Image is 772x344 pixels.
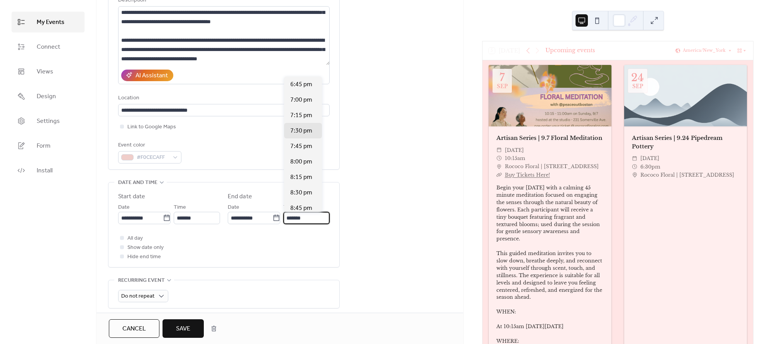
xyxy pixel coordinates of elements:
button: Cancel [109,319,159,338]
div: ​ [496,154,502,162]
button: Save [163,319,204,338]
span: 10:15am [505,154,525,162]
span: Connect [37,43,60,52]
div: ​ [496,171,502,179]
span: [DATE] [505,146,524,154]
div: Artisan Series | 9.24 Pipedream Pottery [624,134,747,151]
div: 7 [499,72,505,83]
span: Time [283,203,296,212]
span: 7:00 pm [290,95,312,105]
span: 7:15 pm [290,111,312,120]
span: Views [37,67,53,77]
span: 6:30pm [640,163,660,171]
span: All day [127,234,143,243]
div: Sep [632,84,643,89]
span: Show date only [127,243,164,252]
span: Hide end time [127,252,161,262]
span: #F0CECAFF [137,153,169,162]
div: Sep [497,84,508,89]
a: My Events [12,12,85,32]
span: America/New_York [683,49,726,53]
div: End date [228,192,252,201]
span: Rococo Floral | [STREET_ADDRESS] [640,171,734,179]
a: Form [12,135,85,156]
div: 24 [631,72,644,83]
span: 7:45 pm [290,142,312,151]
span: Design [37,92,56,101]
div: ​ [496,146,502,154]
a: Settings [12,111,85,131]
a: Connect [12,36,85,57]
span: Date [118,203,130,212]
span: Cancel [122,324,146,334]
span: Recurring event [118,276,165,285]
a: Design [12,86,85,107]
span: 6:45 pm [290,80,312,89]
span: [DATE] [640,154,659,162]
span: Date [228,203,239,212]
span: Link to Google Maps [127,123,176,132]
div: Start date [118,192,145,201]
span: Save [176,324,190,334]
span: Rococo Floral | [STREET_ADDRESS] [505,162,599,170]
div: Upcoming events [545,46,595,55]
button: AI Assistant [121,70,173,81]
span: 8:30 pm [290,188,312,198]
span: 7:30 pm [290,126,312,136]
div: ​ [632,163,637,171]
a: Views [12,61,85,82]
a: Buy Tickets Here! [505,172,550,178]
span: Install [37,166,52,175]
span: Form [37,141,51,151]
div: ​ [632,171,637,179]
span: Do not repeat [121,291,154,301]
span: Date and time [118,178,157,187]
span: My Events [37,18,64,27]
a: Artisan Series | 9.7 Floral Meditation [496,135,602,141]
span: Time [174,203,186,212]
div: Event color [118,141,180,150]
div: ​ [632,154,637,162]
a: Install [12,160,85,181]
span: Settings [37,117,60,126]
div: AI Assistant [135,71,168,80]
div: Location [118,94,328,103]
div: ​ [496,162,502,170]
span: 8:00 pm [290,157,312,167]
span: 8:15 pm [290,173,312,182]
span: 8:45 pm [290,204,312,213]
